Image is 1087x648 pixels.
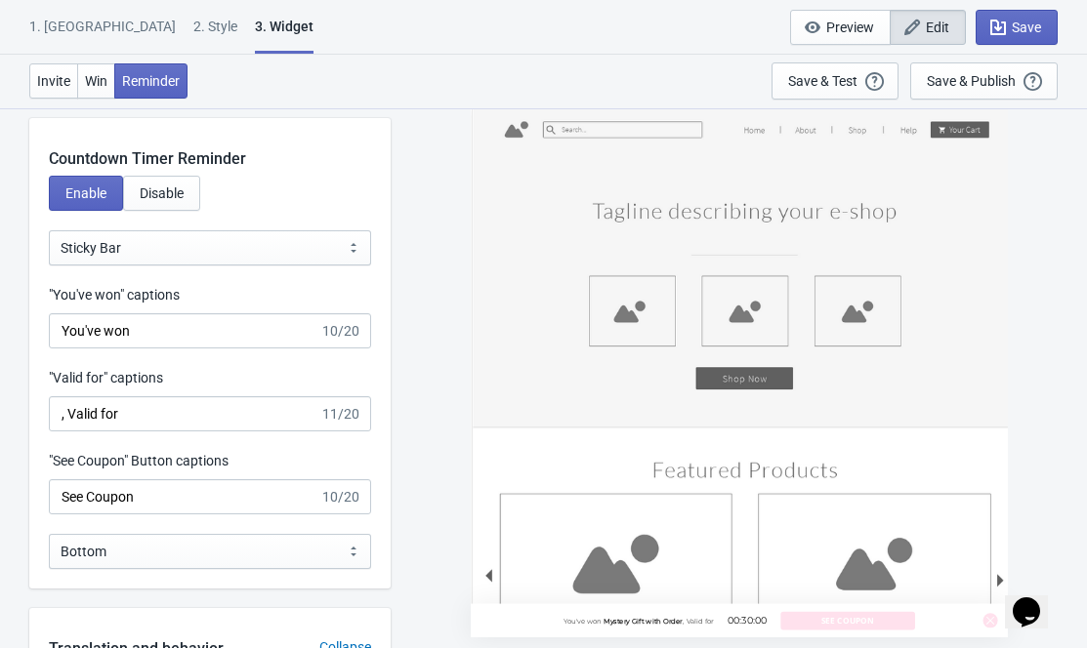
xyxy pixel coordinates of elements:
span: You've won [564,617,602,626]
button: Preview [790,10,891,45]
button: Disable [123,176,200,211]
span: Invite [37,73,70,89]
button: Reminder [114,63,188,99]
span: Reminder [122,73,180,89]
div: Save & Publish [927,73,1016,89]
div: 2 . Style [193,17,237,51]
button: See Coupon [779,612,914,630]
button: Enable [49,176,123,211]
div: 1. [GEOGRAPHIC_DATA] [29,17,176,51]
span: Disable [140,185,184,201]
span: Preview [826,20,874,35]
button: Edit [890,10,966,45]
span: Win [85,73,107,89]
button: Win [77,63,115,99]
button: Invite [29,63,78,99]
button: Save [976,10,1058,45]
span: Save [1012,20,1041,35]
span: , Valid for [683,617,714,626]
div: Save & Test [788,73,857,89]
div: Countdown Timer Reminder [29,118,391,171]
span: Edit [926,20,949,35]
div: 00:30:00 [713,614,779,628]
span: Enable [65,185,106,201]
label: "You've won" captions [49,285,180,304]
iframe: chat widget [1005,570,1067,628]
div: 3. Widget [255,17,314,54]
label: "Valid for" captions [49,368,163,387]
button: Save & Test [772,62,899,100]
span: Mystery Gift with Order [603,617,682,626]
button: Save & Publish [910,62,1058,100]
label: "See Coupon" Button captions [49,451,229,470]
